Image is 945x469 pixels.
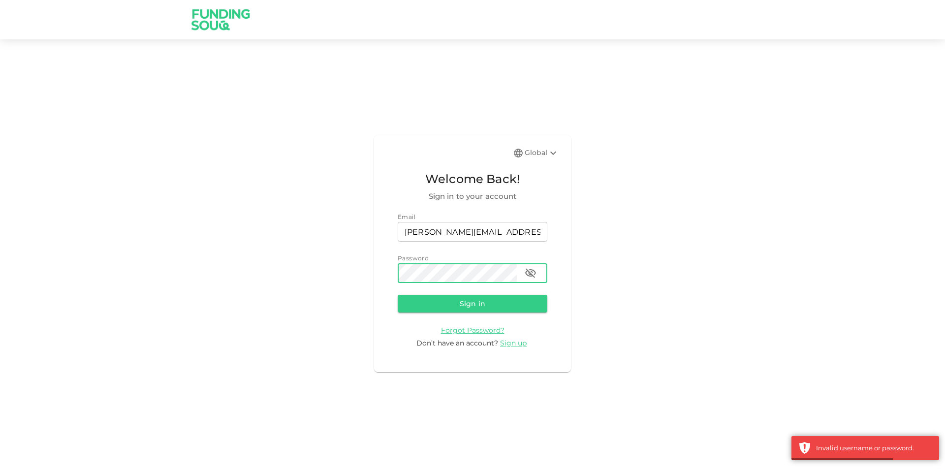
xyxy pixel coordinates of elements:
[525,147,559,159] div: Global
[398,254,429,262] span: Password
[816,443,932,453] div: Invalid username or password.
[500,339,527,347] span: Sign up
[441,325,504,335] a: Forgot Password?
[416,339,498,347] span: Don’t have an account?
[398,213,415,220] span: Email
[398,222,547,242] input: email
[398,190,547,202] span: Sign in to your account
[398,263,517,283] input: password
[441,326,504,335] span: Forgot Password?
[398,170,547,188] span: Welcome Back!
[398,295,547,313] button: Sign in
